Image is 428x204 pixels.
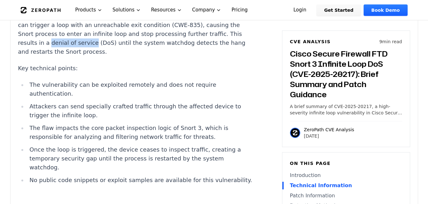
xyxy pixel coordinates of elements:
[364,4,407,16] a: Book Demo
[290,128,300,138] img: ZeroPath CVE Analysis
[27,176,255,185] li: No public code snippets or exploit samples are available for this vulnerability.
[316,4,361,16] a: Get Started
[290,160,402,167] h6: On this page
[304,126,354,133] p: ZeroPath CVE Analysis
[27,80,255,98] li: The vulnerability can be exploited remotely and does not require authentication.
[290,192,402,200] a: Patch Information
[290,182,402,189] a: Technical Information
[290,38,331,45] h6: CVE Analysis
[290,172,402,179] a: Introduction
[27,145,255,172] li: Once the loop is triggered, the device ceases to inspect traffic, creating a temporary security g...
[290,49,402,99] h3: Cisco Secure Firewall FTD Snort 3 Infinite Loop DoS (CVE-2025-20217): Brief Summary and Patch Gui...
[290,103,402,116] p: A brief summary of CVE-2025-20217, a high-severity infinite loop vulnerability in Cisco Secure Fi...
[286,4,314,16] a: Login
[379,38,402,45] p: 9 min read
[304,133,354,139] p: [DATE]
[27,124,255,141] li: The flaw impacts the core packet inspection logic of Snort 3, which is responsible for analyzing ...
[18,64,255,73] p: Key technical points:
[27,102,255,120] li: Attackers can send specially crafted traffic through the affected device to trigger the infinite ...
